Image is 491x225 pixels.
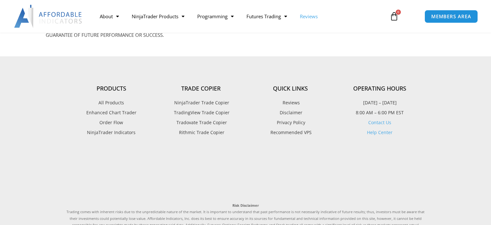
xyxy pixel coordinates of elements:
a: Disclaimer [245,108,335,117]
a: Futures Trading [240,9,293,24]
iframe: Customer reviews powered by Trustpilot [66,151,425,196]
span: TradingView Trade Copier [172,108,230,117]
span: NinjaTrader Indicators [87,128,136,137]
span: Reviews [281,99,300,107]
a: About [93,9,125,24]
a: Reviews [245,99,335,107]
span: MEMBERS AREA [431,14,471,19]
p: [DATE] – [DATE] [335,99,425,107]
p: 8:00 AM – 6:00 PM EST [335,108,425,117]
span: Tradovate Trade Copier [175,118,227,127]
a: 0 [380,7,408,26]
a: All Products [66,99,156,107]
span: 0 [396,10,401,15]
a: Order Flow [66,118,156,127]
span: Rithmic Trade Copier [177,128,224,137]
a: Privacy Policy [245,118,335,127]
a: Enhanced Chart Trader [66,108,156,117]
span: All Products [98,99,124,107]
a: TradingView Trade Copier [156,108,245,117]
span: Privacy Policy [275,118,305,127]
h4: Operating Hours [335,85,425,92]
span: NinjaTrader Trade Copier [173,99,229,107]
a: Tradovate Trade Copier [156,118,245,127]
a: Help Center [367,129,393,135]
span: Disclaimer [278,108,302,117]
span: Order Flow [99,118,123,127]
a: NinjaTrader Trade Copier [156,99,245,107]
nav: Menu [93,9,383,24]
a: MEMBERS AREA [425,10,478,23]
a: NinjaTrader Indicators [66,128,156,137]
h4: Products [66,85,156,92]
a: Recommended VPS [245,128,335,137]
strong: Risk Disclaimer [232,203,259,208]
a: Rithmic Trade Copier [156,128,245,137]
span: Recommended VPS [269,128,312,137]
a: Programming [191,9,240,24]
span: Enhanced Chart Trader [86,108,136,117]
a: NinjaTrader Products [125,9,191,24]
a: Reviews [293,9,324,24]
a: Contact Us [368,119,391,125]
h4: Quick Links [245,85,335,92]
img: LogoAI | Affordable Indicators – NinjaTrader [14,5,83,28]
h4: Trade Copier [156,85,245,92]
